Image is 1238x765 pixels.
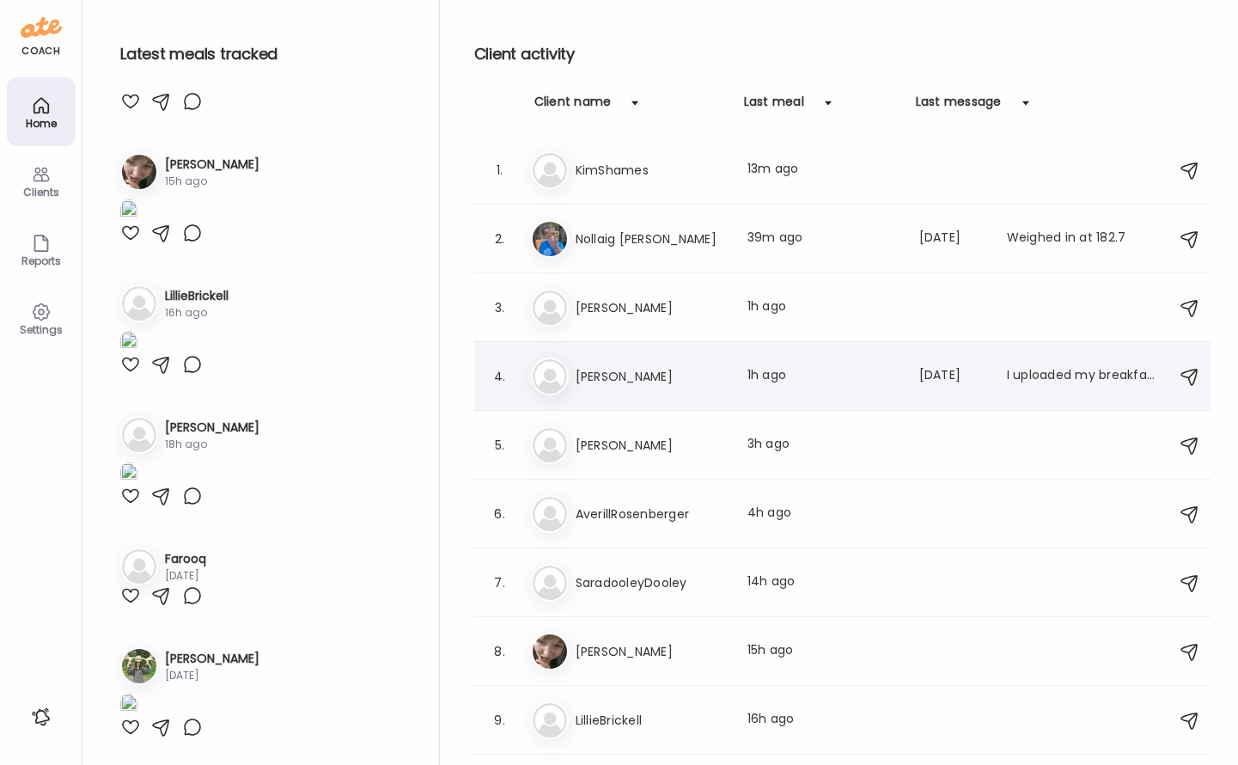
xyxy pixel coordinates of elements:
h3: KimShames [576,160,727,181]
h3: Nollaig [PERSON_NAME] [576,229,727,249]
div: 39m ago [747,229,899,249]
div: Reports [10,255,72,266]
div: 18h ago [165,437,259,452]
img: bg-avatar-default.svg [122,286,156,321]
img: images%2FKM3ChVqCwfZLS416I1PVvo6S4xb2%2FRKBRQSXhPrD1LGOsTQUB%2FPMDus6xgizXhVP6Vvm90_1080 [120,462,137,486]
div: 9. [490,710,510,731]
img: avatars%2FguMlrAoU3Qe0WxLzca1mfYkwLcQ2 [122,649,156,683]
div: I uploaded my breakfast but not sure I did it right 😂 can you see it? [1007,366,1158,387]
h3: [PERSON_NAME] [165,156,259,174]
img: images%2FguMlrAoU3Qe0WxLzca1mfYkwLcQ2%2FoNi0AVaSlGH7EcC57ful%2FV5nsuBTdZY0AgrbqFgW8_1080 [120,694,137,717]
img: images%2FE8qzEuFo72hcI06PzcZ7epmPPzi1%2FvfC84BQif6Fo229uzXsy%2FpCsxlJApFFeafSuyBM1Y_1080 [120,199,137,223]
div: Last message [916,93,1002,120]
h3: LillieBrickell [576,710,727,731]
img: bg-avatar-default.svg [533,359,567,394]
img: bg-avatar-default.svg [533,428,567,462]
img: avatars%2FtWGZA4JeKxP2yWK9tdH6lKky5jf1 [533,222,567,256]
div: Client name [534,93,612,120]
div: Settings [10,324,72,335]
div: [DATE] [165,568,206,584]
div: 6. [490,504,510,524]
img: images%2Fm4Nv6Rby8pPtpFXfYIONKFnL65C3%2FfzdhYuk5YlThm9O4Ci8r%2Fh5r8oQe7Fg9lDoNZocsi_1080 [120,331,137,354]
div: 4. [490,366,510,387]
h3: [PERSON_NAME] [576,366,727,387]
div: 2. [490,229,510,249]
img: bg-avatar-default.svg [122,549,156,584]
div: 3. [490,297,510,318]
img: bg-avatar-default.svg [122,418,156,452]
div: 16h ago [165,305,229,321]
h3: [PERSON_NAME] [165,650,259,668]
h3: AverillRosenberger [576,504,727,524]
div: Last meal [744,93,804,120]
div: 14h ago [747,572,899,593]
h3: [PERSON_NAME] [576,641,727,662]
div: 15h ago [747,641,899,662]
div: 13m ago [747,160,899,181]
img: bg-avatar-default.svg [533,497,567,531]
div: 4h ago [747,504,899,524]
div: 5. [490,435,510,456]
div: 7. [490,572,510,593]
h3: [PERSON_NAME] [165,419,259,437]
img: bg-avatar-default.svg [533,153,567,187]
img: bg-avatar-default.svg [533,703,567,737]
div: [DATE] [919,366,986,387]
h2: Latest meals tracked [120,41,412,67]
div: 1h ago [747,366,899,387]
div: 1. [490,160,510,181]
div: 8. [490,641,510,662]
div: 3h ago [747,435,899,456]
div: 15h ago [165,174,259,189]
img: avatars%2FE8qzEuFo72hcI06PzcZ7epmPPzi1 [533,634,567,669]
img: avatars%2FE8qzEuFo72hcI06PzcZ7epmPPzi1 [122,155,156,189]
div: 1h ago [747,297,899,318]
div: coach [21,44,60,58]
img: bg-avatar-default.svg [533,566,567,600]
h3: Farooq [165,550,206,568]
h3: SaradooleyDooley [576,572,727,593]
div: Home [10,118,72,129]
div: [DATE] [919,229,986,249]
div: [DATE] [165,668,259,683]
img: ate [21,14,62,41]
h3: [PERSON_NAME] [576,297,727,318]
div: Weighed in at 182.7 [1007,229,1158,249]
img: bg-avatar-default.svg [533,291,567,325]
div: Clients [10,187,72,198]
h3: [PERSON_NAME] [576,435,727,456]
h2: Client activity [474,41,1211,67]
h3: LillieBrickell [165,287,229,305]
div: 16h ago [747,710,899,731]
